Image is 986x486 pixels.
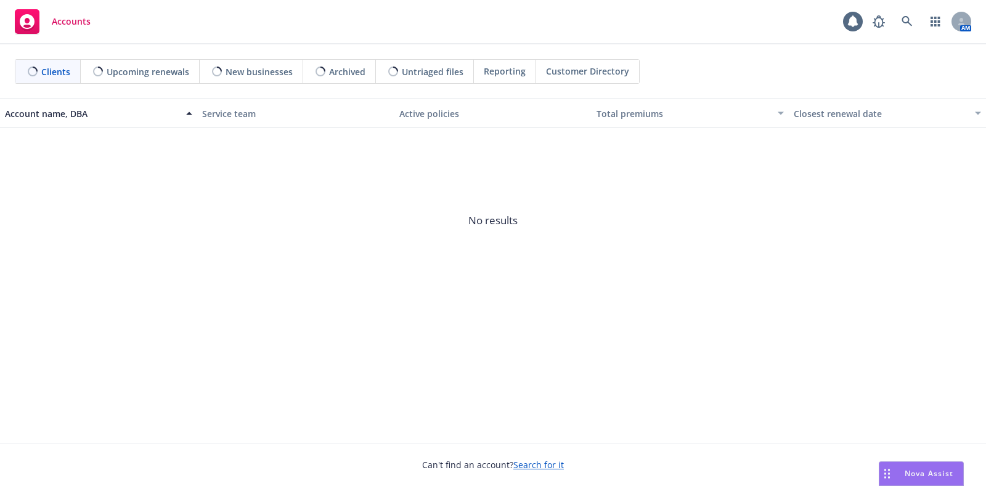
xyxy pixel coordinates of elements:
button: Service team [197,99,394,128]
a: Switch app [923,9,948,34]
a: Search for it [513,459,564,471]
span: Archived [329,65,365,78]
button: Active policies [394,99,592,128]
span: Can't find an account? [422,458,564,471]
div: Closest renewal date [794,107,968,120]
div: Total premiums [597,107,770,120]
span: Upcoming renewals [107,65,189,78]
button: Total premiums [592,99,789,128]
button: Closest renewal date [789,99,986,128]
span: Accounts [52,17,91,26]
span: Untriaged files [402,65,463,78]
a: Search [895,9,919,34]
span: Clients [41,65,70,78]
a: Accounts [10,4,96,39]
span: New businesses [226,65,293,78]
div: Active policies [399,107,587,120]
button: Nova Assist [879,461,964,486]
div: Drag to move [879,462,895,485]
span: Customer Directory [546,65,629,78]
a: Report a Bug [866,9,891,34]
div: Service team [202,107,389,120]
div: Account name, DBA [5,107,179,120]
span: Nova Assist [905,468,953,479]
span: Reporting [484,65,526,78]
